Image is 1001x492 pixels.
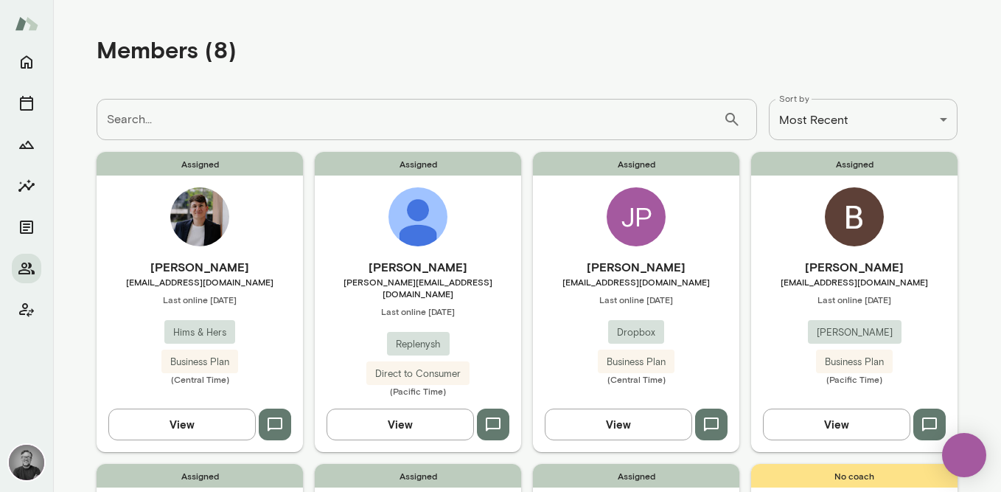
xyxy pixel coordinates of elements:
[751,258,958,276] h6: [PERSON_NAME]
[533,152,739,176] span: Assigned
[533,464,739,488] span: Assigned
[97,294,303,305] span: Last online [DATE]
[327,409,474,440] button: View
[315,152,521,176] span: Assigned
[15,10,38,38] img: Mento
[751,464,958,488] span: No coach
[533,276,739,288] span: [EMAIL_ADDRESS][DOMAIN_NAME]
[607,187,666,246] div: JP
[97,35,237,63] h4: Members (8)
[315,385,521,397] span: (Pacific Time)
[816,355,893,370] span: Business Plan
[97,152,303,176] span: Assigned
[97,258,303,276] h6: [PERSON_NAME]
[751,152,958,176] span: Assigned
[533,294,739,305] span: Last online [DATE]
[808,325,901,340] span: [PERSON_NAME]
[12,171,41,201] button: Insights
[779,92,809,105] label: Sort by
[751,294,958,305] span: Last online [DATE]
[12,47,41,77] button: Home
[315,305,521,317] span: Last online [DATE]
[97,464,303,488] span: Assigned
[12,254,41,283] button: Members
[751,373,958,385] span: (Pacific Time)
[97,276,303,288] span: [EMAIL_ADDRESS][DOMAIN_NAME]
[387,337,450,352] span: Replenysh
[825,187,884,246] img: Ben Walker
[164,325,235,340] span: Hims & Hers
[533,373,739,385] span: (Central Time)
[598,355,674,370] span: Business Plan
[12,295,41,325] button: Client app
[12,130,41,159] button: Growth Plan
[763,409,910,440] button: View
[388,187,447,246] img: Clark Dinnison
[366,367,470,381] span: Direct to Consumer
[161,355,238,370] span: Business Plan
[97,373,303,385] span: (Central Time)
[545,409,692,440] button: View
[769,99,958,140] div: Most Recent
[9,445,44,480] img: Dane Howard
[533,258,739,276] h6: [PERSON_NAME]
[170,187,229,246] img: Maxime Dubreucq
[315,276,521,299] span: [PERSON_NAME][EMAIL_ADDRESS][DOMAIN_NAME]
[751,276,958,288] span: [EMAIL_ADDRESS][DOMAIN_NAME]
[315,464,521,488] span: Assigned
[12,89,41,118] button: Sessions
[12,212,41,242] button: Documents
[315,258,521,276] h6: [PERSON_NAME]
[108,409,256,440] button: View
[608,325,664,340] span: Dropbox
